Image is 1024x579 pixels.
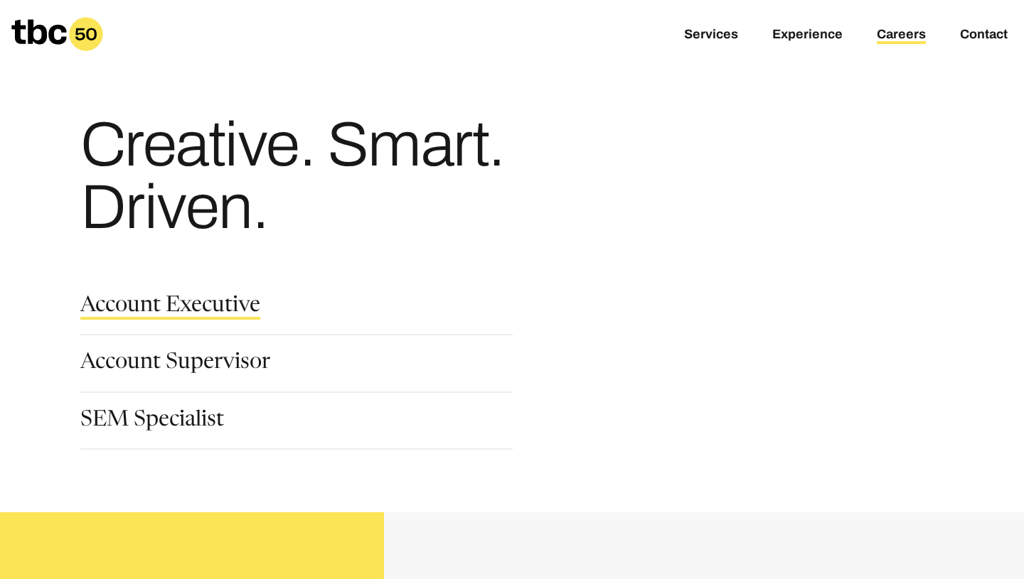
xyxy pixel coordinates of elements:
[772,27,843,44] a: Experience
[80,114,626,239] h1: Creative. Smart. Driven.
[960,27,1008,44] a: Contact
[11,17,103,51] a: Homepage
[80,410,224,434] a: SEM Specialist
[80,296,260,320] a: Account Executive
[80,352,270,377] a: Account Supervisor
[684,27,738,44] a: Services
[877,27,926,44] a: Careers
